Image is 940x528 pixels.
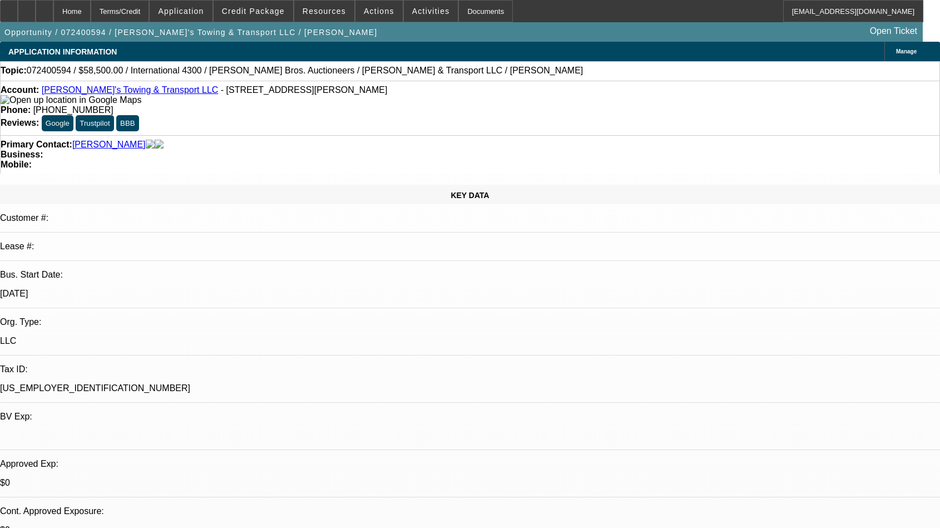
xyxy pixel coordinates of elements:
[214,1,293,22] button: Credit Package
[1,95,141,105] img: Open up location in Google Maps
[1,95,141,105] a: View Google Maps
[116,115,139,131] button: BBB
[33,105,113,115] span: [PHONE_NUMBER]
[1,66,27,76] strong: Topic:
[294,1,354,22] button: Resources
[412,7,450,16] span: Activities
[1,150,43,159] strong: Business:
[146,140,155,150] img: facebook-icon.png
[1,160,32,169] strong: Mobile:
[27,66,583,76] span: 072400594 / $58,500.00 / International 4300 / [PERSON_NAME] Bros. Auctioneers / [PERSON_NAME] & T...
[76,115,113,131] button: Trustpilot
[42,115,73,131] button: Google
[42,85,219,95] a: [PERSON_NAME]'s Towing & Transport LLC
[355,1,403,22] button: Actions
[4,28,377,37] span: Opportunity / 072400594 / [PERSON_NAME]'s Towing & Transport LLC / [PERSON_NAME]
[451,191,489,200] span: KEY DATA
[1,85,39,95] strong: Account:
[1,140,72,150] strong: Primary Contact:
[8,47,117,56] span: APPLICATION INFORMATION
[221,85,388,95] span: - [STREET_ADDRESS][PERSON_NAME]
[1,118,39,127] strong: Reviews:
[72,140,146,150] a: [PERSON_NAME]
[364,7,394,16] span: Actions
[150,1,212,22] button: Application
[155,140,164,150] img: linkedin-icon.png
[1,105,31,115] strong: Phone:
[404,1,458,22] button: Activities
[865,22,922,41] a: Open Ticket
[896,48,917,55] span: Manage
[222,7,285,16] span: Credit Package
[158,7,204,16] span: Application
[303,7,346,16] span: Resources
